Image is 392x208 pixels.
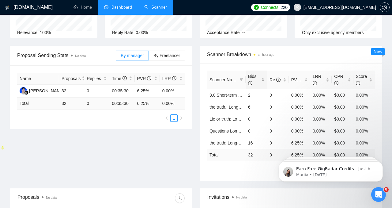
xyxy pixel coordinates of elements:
[313,81,317,85] span: info-circle
[29,87,64,94] div: [PERSON_NAME]
[267,137,288,149] td: 0
[332,101,353,113] td: $0.00
[332,113,353,125] td: $0.00
[178,114,185,122] button: right
[209,105,279,110] a: the truth.: Long-term laravel gigradar
[0,146,5,150] img: Apollo
[291,77,306,82] span: PVR
[179,116,183,120] span: right
[281,4,287,11] span: 220
[310,113,332,125] td: 0.00%
[87,75,102,82] span: Replies
[246,149,267,161] td: 32
[238,75,244,84] span: filter
[160,98,185,110] td: 0.00 %
[84,98,109,110] td: 0
[121,53,144,58] span: By manager
[384,187,389,192] span: 8
[40,30,51,35] span: 100%
[62,75,81,82] span: Proposals
[246,113,267,125] td: 0
[112,30,133,35] span: Reply Rate
[302,30,364,35] span: Only exclusive agency members
[301,78,305,82] span: info-circle
[24,91,28,95] img: gigradar-bm.png
[246,101,267,113] td: 6
[207,149,246,161] td: Total
[104,5,108,9] span: dashboard
[267,125,288,137] td: 0
[144,5,167,10] a: searchScanner
[135,98,160,110] td: 6.25 %
[209,129,274,133] a: Questions Long-term vue gigradar
[267,113,288,125] td: 0
[380,2,390,12] button: setting
[147,76,151,80] span: info-circle
[310,101,332,113] td: 0.00%
[246,137,267,149] td: 16
[178,114,185,122] li: Next Page
[17,98,59,110] td: Total
[73,5,92,10] a: homeHome
[207,51,375,58] span: Scanner Breakdown
[160,85,185,98] td: 0.00%
[109,85,134,98] td: 00:35:30
[209,117,283,121] a: Lie or truth: Long-term laravel gigradar
[171,115,177,121] a: 1
[209,141,272,145] a: the truth: Long-term vue gigradar
[353,113,375,125] td: 0.00%
[289,125,310,137] td: 0.00%
[267,101,288,113] td: 0
[153,53,180,58] span: By Freelancer
[209,77,238,82] span: Scanner Name
[136,30,148,35] span: 0.00%
[246,89,267,101] td: 2
[332,125,353,137] td: $0.00
[269,77,281,82] span: Re
[84,85,109,98] td: 0
[313,74,321,86] span: LRR
[175,196,184,201] span: download
[289,89,310,101] td: 0.00%
[236,196,247,199] span: No data
[17,30,37,35] span: Relevance
[59,73,84,85] th: Proposals
[162,76,176,81] span: LRR
[334,81,338,85] span: info-circle
[163,114,170,122] button: left
[310,125,332,137] td: 0.00%
[84,73,109,85] th: Replies
[112,76,126,81] span: Time
[353,89,375,101] td: 0.00%
[276,78,281,82] span: info-circle
[17,193,101,203] div: Proposals
[269,148,392,191] iframe: Intercom notifications message
[254,5,259,10] img: upwork-logo.png
[356,81,360,85] span: info-circle
[135,85,160,98] td: 6.25%
[380,5,389,10] span: setting
[207,193,375,201] span: Invitations
[20,88,64,93] a: NM[PERSON_NAME]
[175,193,185,203] button: download
[248,74,256,86] span: Bids
[261,4,279,11] span: Connects:
[137,76,152,81] span: PVR
[310,89,332,101] td: 0.00%
[5,3,9,13] img: logo
[163,114,170,122] li: Previous Page
[295,5,300,10] span: user
[289,113,310,125] td: 0.00%
[289,137,310,149] td: 6.25%
[332,89,353,101] td: $0.00
[123,76,127,80] span: info-circle
[310,137,332,149] td: 0.00%
[267,89,288,101] td: 0
[207,30,240,35] span: Acceptance Rate
[246,125,267,137] td: 0
[353,137,375,149] td: 0.00%
[353,125,375,137] td: 0.00%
